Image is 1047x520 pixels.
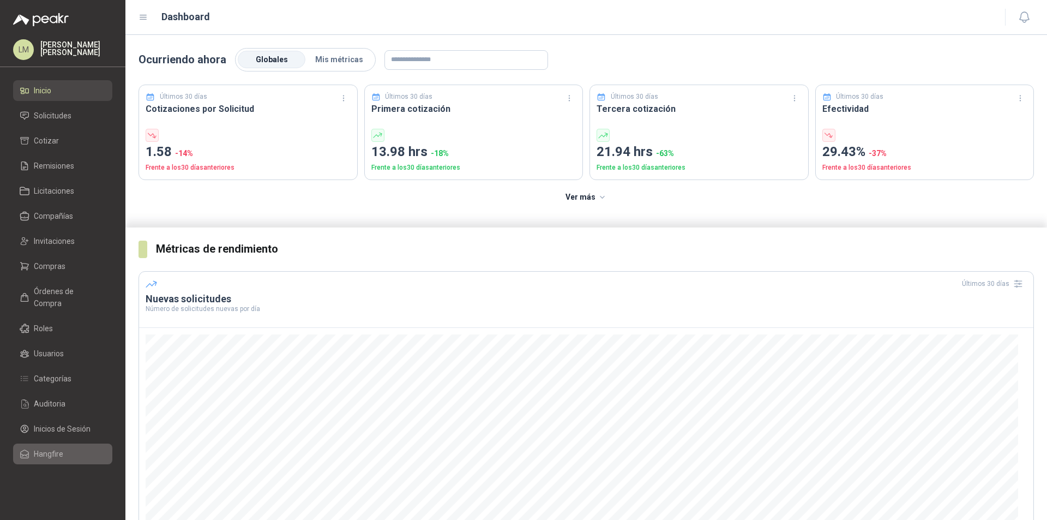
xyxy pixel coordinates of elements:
[597,142,802,163] p: 21.94 hrs
[822,102,1027,116] h3: Efectividad
[146,163,351,173] p: Frente a los 30 días anteriores
[34,322,53,334] span: Roles
[34,423,91,435] span: Inicios de Sesión
[146,306,1027,312] p: Número de solicitudes nuevas por día
[822,142,1027,163] p: 29.43%
[34,160,74,172] span: Remisiones
[256,55,288,64] span: Globales
[559,187,613,208] button: Ver más
[34,185,74,197] span: Licitaciones
[13,419,112,439] a: Inicios de Sesión
[13,130,112,151] a: Cotizar
[146,142,351,163] p: 1.58
[139,51,226,68] p: Ocurriendo ahora
[13,256,112,277] a: Compras
[656,149,674,158] span: -63 %
[13,80,112,101] a: Inicio
[34,235,75,247] span: Invitaciones
[13,393,112,414] a: Auditoria
[34,373,71,385] span: Categorías
[371,163,576,173] p: Frente a los 30 días anteriores
[13,318,112,339] a: Roles
[385,92,432,102] p: Últimos 30 días
[146,292,1027,306] h3: Nuevas solicitudes
[13,444,112,464] a: Hangfire
[34,85,51,97] span: Inicio
[13,156,112,176] a: Remisiones
[371,102,576,116] h3: Primera cotización
[34,398,65,410] span: Auditoria
[34,448,63,460] span: Hangfire
[13,105,112,126] a: Solicitudes
[34,210,73,222] span: Compañías
[13,206,112,226] a: Compañías
[40,41,112,56] p: [PERSON_NAME] [PERSON_NAME]
[371,142,576,163] p: 13.98 hrs
[34,110,71,122] span: Solicitudes
[13,13,69,26] img: Logo peakr
[13,231,112,252] a: Invitaciones
[315,55,363,64] span: Mis métricas
[13,39,34,60] div: LM
[611,92,658,102] p: Últimos 30 días
[146,102,351,116] h3: Cotizaciones por Solicitud
[34,285,102,309] span: Órdenes de Compra
[34,348,64,360] span: Usuarios
[34,260,65,272] span: Compras
[156,241,1034,258] h3: Métricas de rendimiento
[160,92,207,102] p: Últimos 30 días
[869,149,887,158] span: -37 %
[13,343,112,364] a: Usuarios
[822,163,1027,173] p: Frente a los 30 días anteriores
[161,9,210,25] h1: Dashboard
[34,135,59,147] span: Cotizar
[962,275,1027,292] div: Últimos 30 días
[13,181,112,201] a: Licitaciones
[597,163,802,173] p: Frente a los 30 días anteriores
[13,281,112,314] a: Órdenes de Compra
[597,102,802,116] h3: Tercera cotización
[836,92,883,102] p: Últimos 30 días
[175,149,193,158] span: -14 %
[431,149,449,158] span: -18 %
[13,368,112,389] a: Categorías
